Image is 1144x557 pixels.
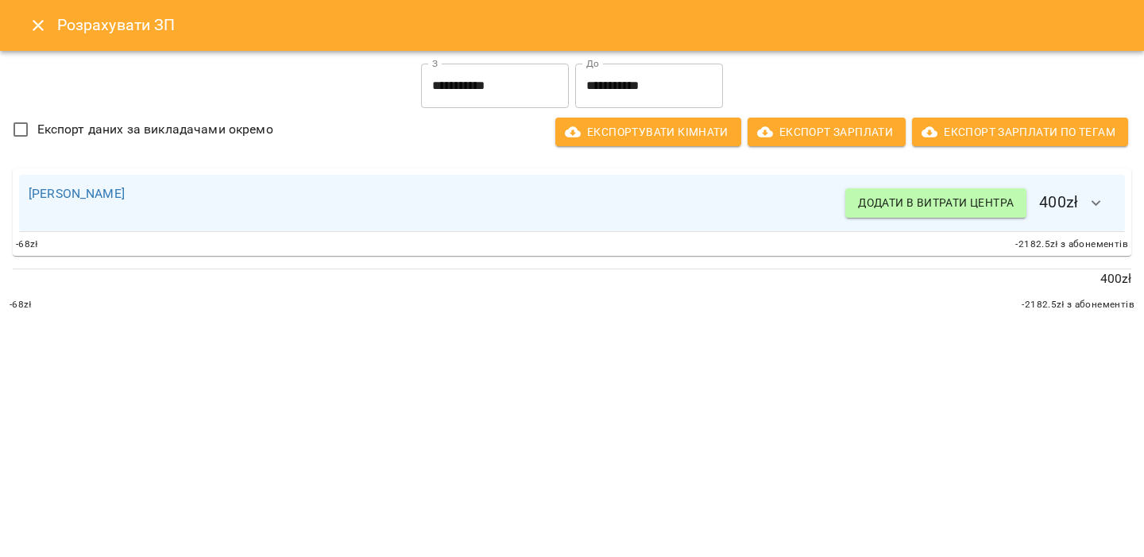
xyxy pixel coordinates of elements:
[845,188,1026,217] button: Додати в витрати центра
[57,13,1125,37] h6: Розрахувати ЗП
[760,122,893,141] span: Експорт Зарплати
[1015,237,1128,253] span: -2182.5 zł з абонементів
[1022,297,1134,313] span: -2182.5 zł з абонементів
[555,118,741,146] button: Експортувати кімнати
[10,297,32,313] span: -68 zł
[29,186,125,201] a: [PERSON_NAME]
[568,122,729,141] span: Експортувати кімнати
[37,120,273,139] span: Експорт даних за викладачами окремо
[858,193,1014,212] span: Додати в витрати центра
[845,184,1115,222] h6: 400 zł
[19,6,57,44] button: Close
[748,118,906,146] button: Експорт Зарплати
[13,269,1131,288] p: 400 zł
[925,122,1115,141] span: Експорт Зарплати по тегам
[16,237,38,253] span: -68 zł
[912,118,1128,146] button: Експорт Зарплати по тегам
